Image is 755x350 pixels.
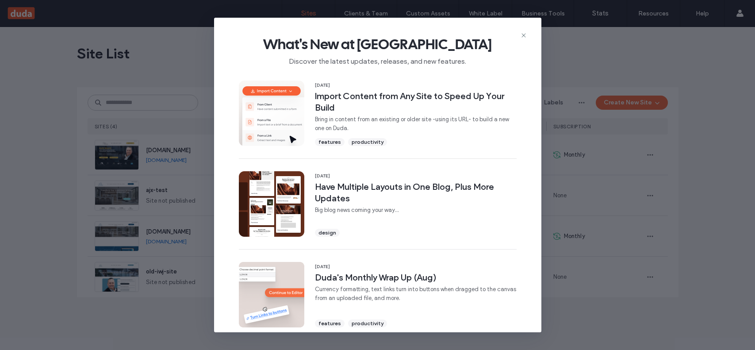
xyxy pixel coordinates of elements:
span: productivity [352,319,383,327]
span: [DATE] [315,82,517,88]
span: Have Multiple Layouts in One Blog, Plus More Updates [315,181,517,204]
span: Duda's Monthly Wrap Up (Aug) [315,272,517,283]
span: Bring in content from an existing or older site -using its URL- to build a new one on Duda. [315,115,517,133]
span: design [318,229,336,237]
span: Discover the latest updates, releases, and new features. [228,53,527,66]
span: features [318,319,341,327]
span: productivity [352,138,383,146]
span: [DATE] [315,264,517,270]
span: What's New at [GEOGRAPHIC_DATA] [228,35,527,53]
span: features [318,138,341,146]
span: [DATE] [315,173,517,179]
span: Currency formatting, text links turn into buttons when dragged to the canvas from an uploaded fil... [315,285,517,303]
span: Big blog news coming your way... [315,206,517,215]
span: Import Content from Any Site to Speed Up Your Build [315,90,517,113]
